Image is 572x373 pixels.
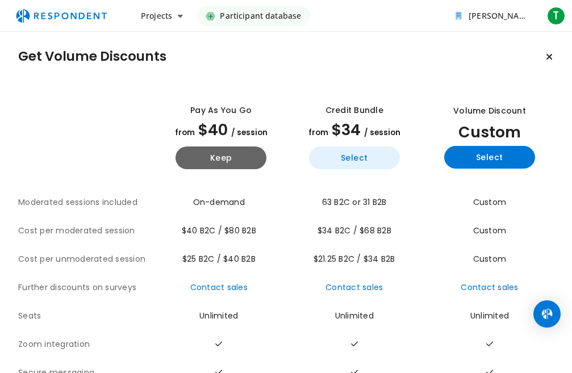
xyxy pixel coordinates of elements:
[461,282,518,293] a: Contact sales
[141,10,172,21] span: Projects
[18,188,155,217] th: Moderated sessions included
[190,104,252,116] div: Pay as you go
[446,6,540,26] button: tekeste Team
[182,253,256,265] span: $25 B2C / $40 B2B
[335,310,374,321] span: Unlimited
[325,104,383,116] div: Credit Bundle
[545,6,567,26] button: T
[533,300,561,328] div: Open Intercom Messenger
[182,225,256,236] span: $40 B2C / $80 B2B
[308,127,328,138] span: from
[231,127,268,138] span: / session
[473,253,507,265] span: Custom
[175,127,195,138] span: from
[18,274,155,302] th: Further discounts on surveys
[18,49,166,65] h1: Get Volume Discounts
[18,217,155,245] th: Cost per moderated session
[470,310,509,321] span: Unlimited
[469,10,558,21] span: [PERSON_NAME] Team
[132,6,192,26] button: Projects
[473,196,507,208] span: Custom
[458,121,521,143] span: Custom
[199,310,238,321] span: Unlimited
[190,282,248,293] a: Contact sales
[9,5,114,27] img: respondent-logo.png
[444,146,535,169] button: Select yearly custom_static plan
[309,146,400,169] button: Select yearly basic plan
[547,7,565,25] span: T
[322,196,387,208] span: 63 B2C or 31 B2B
[176,146,266,169] button: Keep current yearly payg plan
[364,127,400,138] span: / session
[538,45,561,68] button: Keep current plan
[18,330,155,359] th: Zoom integration
[318,225,391,236] span: $34 B2C / $68 B2B
[453,105,526,117] div: Volume Discount
[473,225,507,236] span: Custom
[325,282,383,293] a: Contact sales
[332,119,361,140] span: $34
[198,119,228,140] span: $40
[18,245,155,274] th: Cost per unmoderated session
[197,6,310,26] a: Participant database
[193,196,245,208] span: On-demand
[18,302,155,330] th: Seats
[220,6,301,26] span: Participant database
[314,253,395,265] span: $21.25 B2C / $34 B2B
